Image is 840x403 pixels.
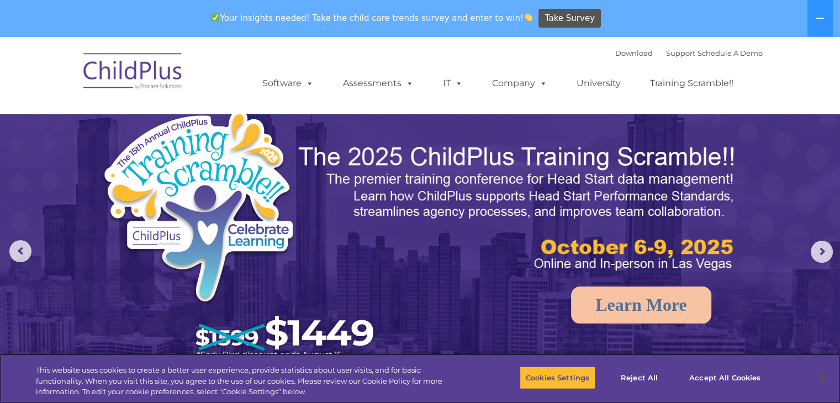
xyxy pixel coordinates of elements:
[538,9,601,28] a: Take Survey
[432,72,474,94] a: IT
[566,72,632,94] a: University
[207,7,537,29] span: Your insights needed! Take the child care trends survey and enter to win!
[251,72,325,94] a: Software
[698,49,763,57] a: Schedule A Demo
[605,366,674,389] button: Reject All
[683,366,767,389] button: Accept All Cookies
[810,365,834,390] button: Close
[211,13,219,22] img: ✅
[524,13,532,22] img: 👏
[154,118,200,126] span: Phone number
[545,9,595,28] span: Take Survey
[639,72,744,94] a: Training Scramble!!
[36,365,462,397] div: This website uses cookies to create a better user experience, provide statistics about user visit...
[571,287,711,324] a: Learn More
[615,49,763,57] font: |
[154,73,187,81] span: Last name
[666,49,695,57] a: Support
[78,45,188,100] img: ChildPlus by Procare Solutions
[481,72,558,94] a: Company
[520,366,595,389] button: Cookies Settings
[332,72,425,94] a: Assessments
[615,49,653,57] a: Download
